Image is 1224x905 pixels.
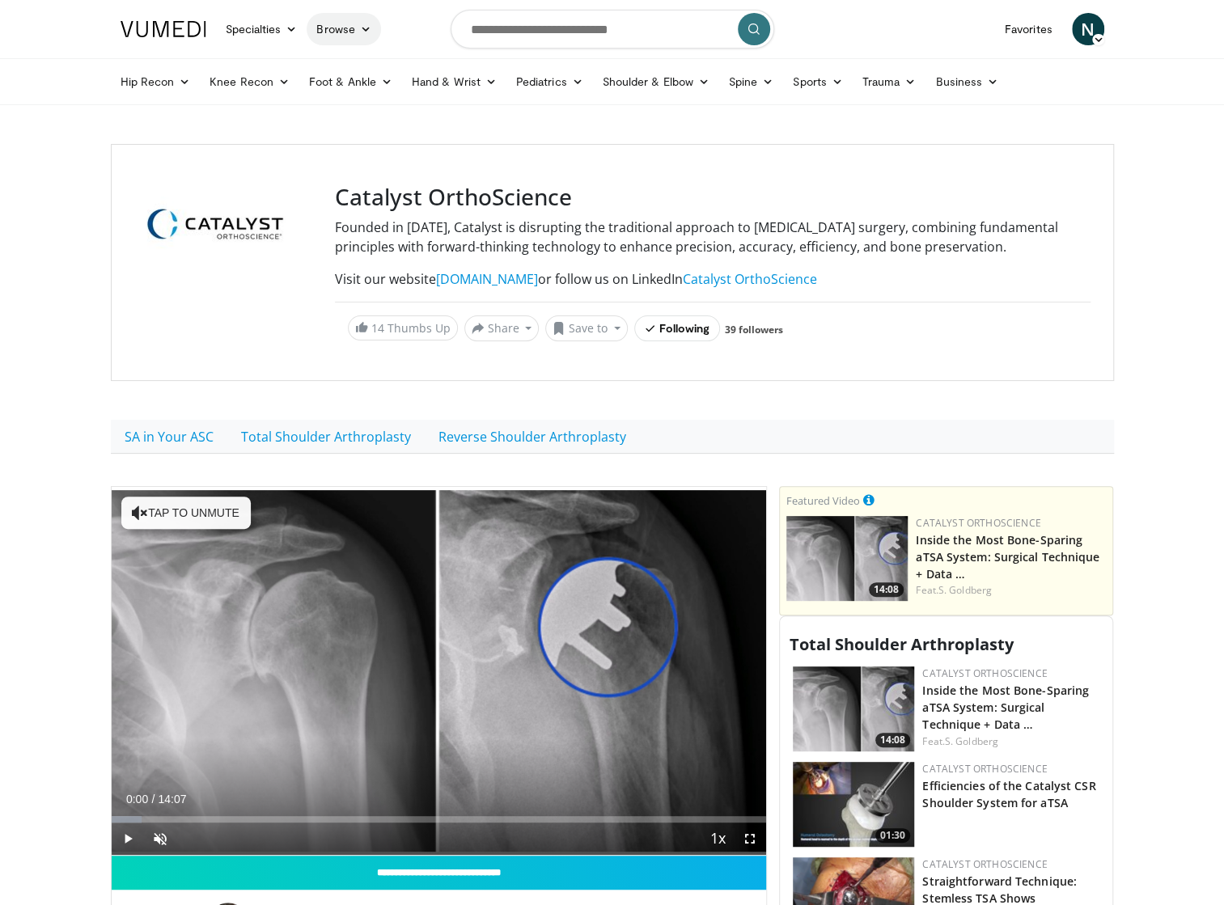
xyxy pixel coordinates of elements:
[144,823,176,855] button: Unmute
[790,633,1014,655] span: Total Shoulder Arthroplasty
[916,532,1099,581] a: Inside the Most Bone-Sparing aTSA System: Surgical Technique + Data …
[683,270,817,288] a: Catalyst OrthoScience
[1072,13,1104,45] a: N
[152,793,155,806] span: /
[307,13,381,45] a: Browse
[335,218,1091,256] p: Founded in [DATE], Catalyst is disrupting the traditional approach to [MEDICAL_DATA] surgery, com...
[436,270,538,288] a: [DOMAIN_NAME]
[545,315,628,341] button: Save to
[793,666,914,751] img: 9f15458b-d013-4cfd-976d-a83a3859932f.150x105_q85_crop-smart_upscale.jpg
[451,10,774,49] input: Search topics, interventions
[719,66,783,98] a: Spine
[506,66,593,98] a: Pediatrics
[925,66,1008,98] a: Business
[112,487,767,856] video-js: Video Player
[701,823,734,855] button: Playback Rate
[121,21,206,37] img: VuMedi Logo
[875,828,910,843] span: 01:30
[786,516,908,601] img: 9f15458b-d013-4cfd-976d-a83a3859932f.150x105_q85_crop-smart_upscale.jpg
[922,683,1089,732] a: Inside the Most Bone-Sparing aTSA System: Surgical Technique + Data …
[299,66,402,98] a: Foot & Ankle
[200,66,299,98] a: Knee Recon
[922,778,1095,810] a: Efficiencies of the Catalyst CSR Shoulder System for aTSA
[348,315,458,340] a: 14 Thumbs Up
[875,733,910,747] span: 14:08
[111,66,201,98] a: Hip Recon
[916,583,1106,598] div: Feat.
[634,315,721,341] button: Following
[335,269,1091,289] p: Visit our website or follow us on LinkedIn
[371,320,384,336] span: 14
[922,857,1048,871] a: Catalyst OrthoScience
[869,582,904,597] span: 14:08
[853,66,926,98] a: Trauma
[724,323,782,336] a: 39 followers
[126,793,148,806] span: 0:00
[111,420,227,454] a: SA in Your ASC
[425,420,640,454] a: Reverse Shoulder Arthroplasty
[112,816,767,823] div: Progress Bar
[916,516,1041,530] a: Catalyst OrthoScience
[793,762,914,847] a: 01:30
[216,13,307,45] a: Specialties
[922,666,1048,680] a: Catalyst OrthoScience
[793,666,914,751] a: 14:08
[121,497,251,529] button: Tap to unmute
[945,734,998,748] a: S. Goldberg
[112,823,144,855] button: Play
[593,66,719,98] a: Shoulder & Elbow
[402,66,506,98] a: Hand & Wrist
[786,493,860,508] small: Featured Video
[995,13,1062,45] a: Favorites
[922,762,1048,776] a: Catalyst OrthoScience
[922,734,1099,749] div: Feat.
[158,793,186,806] span: 14:07
[938,583,992,597] a: S. Goldberg
[464,315,540,341] button: Share
[335,184,1091,211] h3: Catalyst OrthoScience
[227,420,425,454] a: Total Shoulder Arthroplasty
[783,66,853,98] a: Sports
[793,762,914,847] img: fb133cba-ae71-4125-a373-0117bb5c96eb.150x105_q85_crop-smart_upscale.jpg
[734,823,766,855] button: Fullscreen
[786,516,908,601] a: 14:08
